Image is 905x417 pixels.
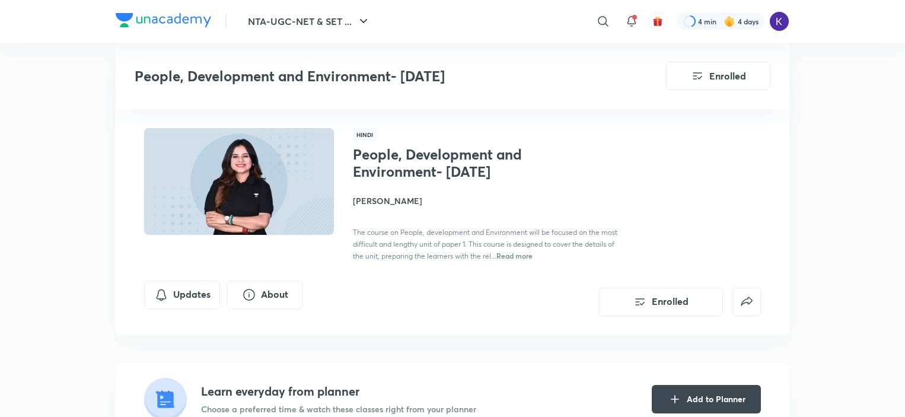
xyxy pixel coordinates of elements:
button: avatar [648,12,667,31]
img: kanishka hemani [769,11,789,31]
h3: People, Development and Environment- [DATE] [135,68,599,85]
a: Company Logo [116,13,211,30]
button: false [732,288,761,316]
button: Updates [144,281,220,309]
button: Add to Planner [652,385,761,413]
img: avatar [652,16,663,27]
button: Enrolled [598,288,723,316]
h1: People, Development and Environment- [DATE] [353,146,547,180]
button: NTA-UGC-NET & SET ... [241,9,378,33]
h4: [PERSON_NAME] [353,195,619,207]
img: Thumbnail [142,127,336,236]
p: Choose a preferred time & watch these classes right from your planner [201,403,476,415]
h4: Learn everyday from planner [201,383,476,400]
img: Company Logo [116,13,211,27]
button: About [227,281,303,309]
img: streak [724,15,735,27]
span: Read more [496,251,533,260]
span: The course on People, development and Environment will be focused on the most difficult and lengt... [353,228,617,260]
button: Enrolled [666,62,770,90]
span: Hindi [353,128,377,141]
